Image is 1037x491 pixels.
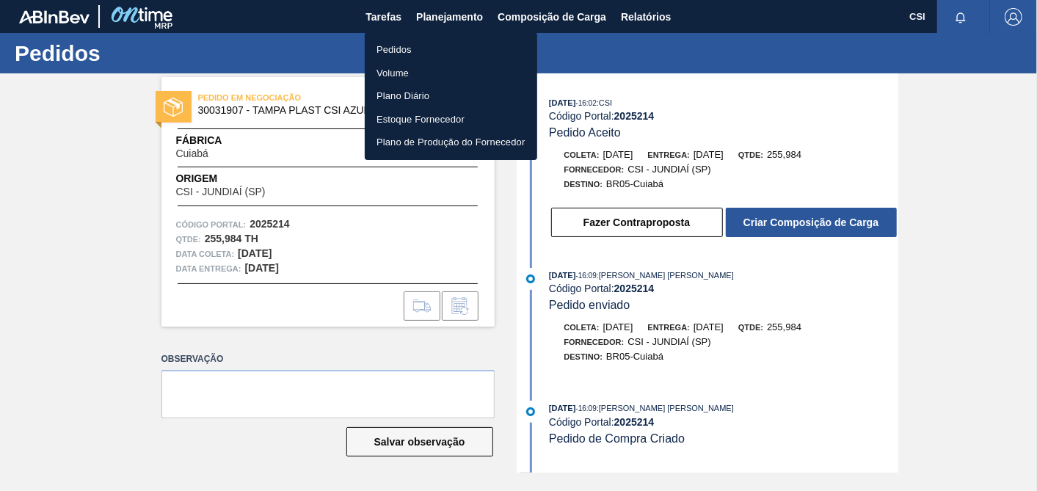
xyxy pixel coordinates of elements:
a: Pedidos [365,38,537,62]
a: Plano de Produção do Fornecedor [365,131,537,154]
a: Estoque Fornecedor [365,108,537,131]
a: Plano Diário [365,84,537,108]
a: Volume [365,62,537,85]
